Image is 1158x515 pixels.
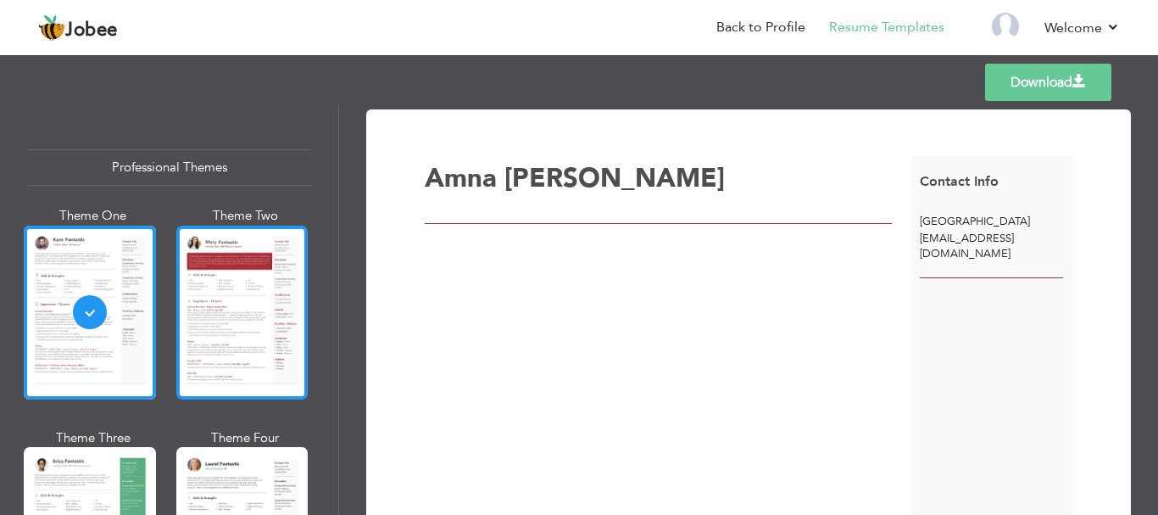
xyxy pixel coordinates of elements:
span: [EMAIL_ADDRESS][DOMAIN_NAME] [920,231,1014,262]
img: jobee.io [38,14,65,42]
span: Amna [425,160,497,196]
span: [PERSON_NAME] [504,160,725,196]
a: Jobee [38,14,118,42]
span: Jobee [65,21,118,40]
div: Theme One [27,207,159,225]
a: Back to Profile [716,18,805,37]
span: Contact Info [920,172,999,191]
div: Theme Four [180,429,312,447]
div: Professional Themes [27,149,311,186]
a: Resume Templates [829,18,944,37]
a: Welcome [1044,18,1120,38]
a: Download [985,64,1111,101]
div: Theme Two [180,207,312,225]
span: [GEOGRAPHIC_DATA] [920,214,1030,229]
div: Theme Three [27,429,159,447]
img: Profile Img [992,13,1019,40]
